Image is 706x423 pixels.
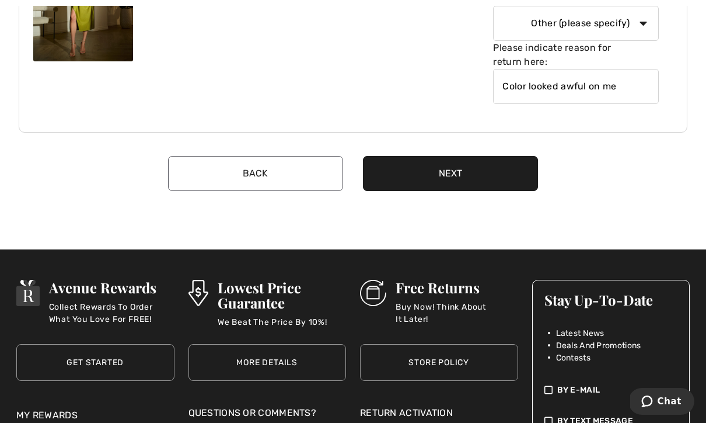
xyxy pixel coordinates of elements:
[49,280,174,295] h3: Avenue Rewards
[16,344,174,381] a: Get Started
[396,301,518,324] p: Buy Now! Think About It Later!
[493,41,659,69] div: Please indicate reason for return here:
[16,410,78,421] a: My Rewards
[16,280,40,306] img: Avenue Rewards
[188,280,208,306] img: Lowest Price Guarantee
[218,316,346,339] p: We Beat The Price By 10%!
[630,388,694,417] iframe: Opens a widget where you can chat to one of our agents
[556,339,641,352] span: Deals And Promotions
[557,384,600,396] span: By E-mail
[544,292,678,307] h3: Stay Up-To-Date
[544,384,553,396] img: check
[168,156,343,191] button: Back
[556,352,590,364] span: Contests
[396,280,518,295] h3: Free Returns
[218,280,346,310] h3: Lowest Price Guarantee
[360,344,518,381] a: Store Policy
[360,280,386,306] img: Free Returns
[188,344,347,381] a: More Details
[363,156,538,191] button: Next
[49,301,174,324] p: Collect Rewards To Order What You Love For FREE!
[360,406,518,420] a: Return Activation
[556,327,604,339] span: Latest News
